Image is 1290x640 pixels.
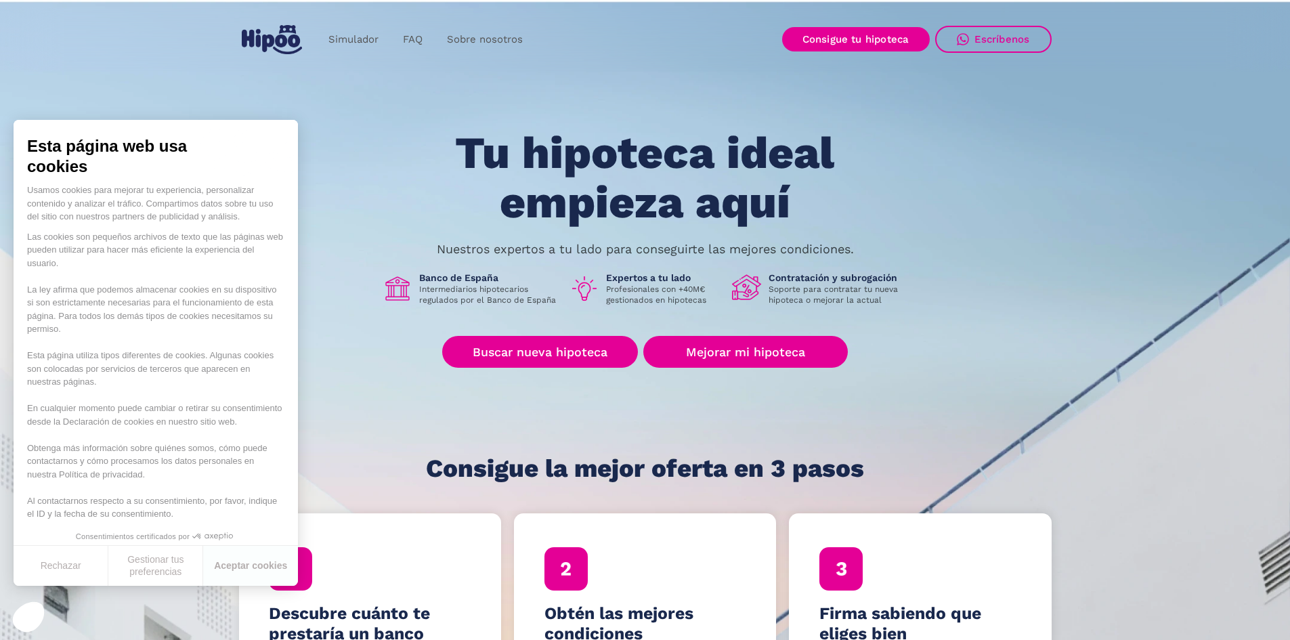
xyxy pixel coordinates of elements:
[606,284,721,305] p: Profesionales con +40M€ gestionados en hipotecas
[606,272,721,284] h1: Expertos a tu lado
[935,26,1052,53] a: Escríbenos
[419,284,559,305] p: Intermediarios hipotecarios regulados por el Banco de España
[419,272,559,284] h1: Banco de España
[316,26,391,53] a: Simulador
[437,244,854,255] p: Nuestros expertos a tu lado para conseguirte las mejores condiciones.
[391,26,435,53] a: FAQ
[239,20,305,60] a: home
[388,129,901,227] h1: Tu hipoteca ideal empieza aquí
[426,455,864,482] h1: Consigue la mejor oferta en 3 pasos
[435,26,535,53] a: Sobre nosotros
[974,33,1030,45] div: Escríbenos
[442,336,638,368] a: Buscar nueva hipoteca
[769,272,908,284] h1: Contratación y subrogación
[643,336,847,368] a: Mejorar mi hipoteca
[769,284,908,305] p: Soporte para contratar tu nueva hipoteca o mejorar la actual
[782,27,930,51] a: Consigue tu hipoteca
